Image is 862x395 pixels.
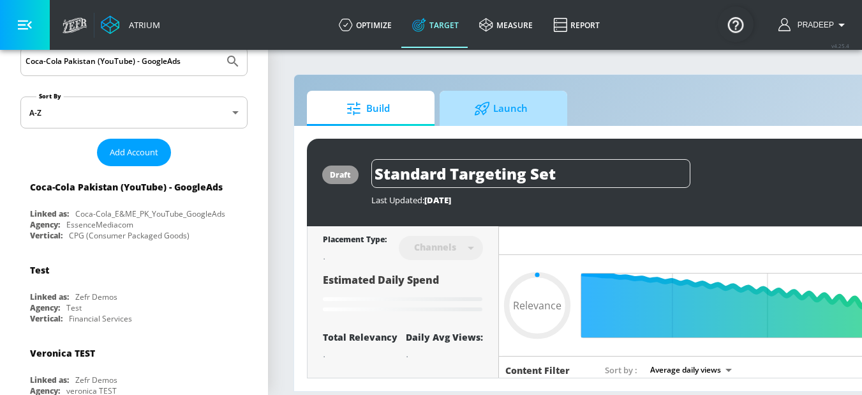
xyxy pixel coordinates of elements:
div: Atrium [124,19,160,31]
span: Launch [452,93,549,124]
div: Vertical: [30,230,63,241]
div: Vertical: [30,313,63,324]
div: Agency: [30,302,60,313]
button: Pradeep [778,17,849,33]
span: Sort by [605,364,637,376]
div: Veronica TEST [30,347,95,359]
div: A-Z [20,97,248,128]
div: Linked as: [30,208,69,219]
button: Add Account [97,139,171,166]
a: Atrium [101,15,160,35]
div: Placement Type: [323,234,387,247]
div: Channels [408,242,463,252]
div: Financial Services [69,313,132,324]
span: Estimated Daily Spend [323,273,439,287]
div: Test [66,302,82,313]
div: Linked as: [30,291,69,302]
button: Open Resource Center [718,6,754,42]
div: Linked as: [30,375,69,385]
a: Report [543,2,610,48]
button: Submit Search [219,47,247,75]
div: Coca-Cola Pakistan (YouTube) - GoogleAdsLinked as:Coca-Cola_E&ME_PK_YouTube_GoogleAdsAgency:Essen... [20,171,248,244]
h6: Content Filter [505,364,570,376]
div: TestLinked as:Zefr DemosAgency:TestVertical:Financial Services [20,254,248,327]
div: Zefr Demos [75,291,117,302]
div: Total Relevancy [323,331,398,343]
a: Target [402,2,469,48]
span: [DATE] [424,194,451,206]
label: Sort By [36,92,64,100]
div: Coca-Cola Pakistan (YouTube) - GoogleAds [30,181,223,193]
div: Agency: [30,219,60,230]
div: EssenceMediacom [66,219,133,230]
a: measure [469,2,543,48]
input: Search by name [26,53,219,70]
span: Build [320,93,417,124]
div: CPG (Consumer Packaged Goods) [69,230,189,241]
span: Add Account [110,145,158,160]
div: Coca-Cola_E&ME_PK_YouTube_GoogleAds [75,208,225,219]
a: optimize [329,2,402,48]
div: Test [30,264,49,276]
span: v 4.25.4 [831,42,849,49]
div: draft [330,169,351,180]
span: login as: pradeep.achutha@zefr.com [792,20,834,29]
div: Zefr Demos [75,375,117,385]
div: Estimated Daily Spend [323,273,483,316]
div: Daily Avg Views: [406,331,483,343]
div: Average daily views [644,361,736,378]
span: Relevance [513,300,561,311]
